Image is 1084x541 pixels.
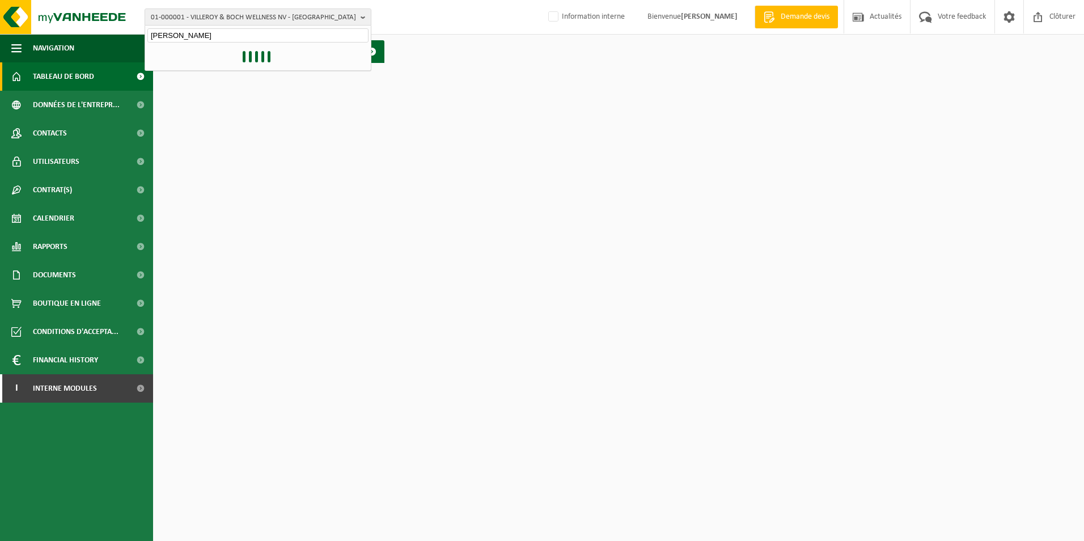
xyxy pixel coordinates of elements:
span: Demande devis [778,11,832,23]
span: I [11,374,22,403]
span: Calendrier [33,204,74,233]
span: 01-000001 - VILLEROY & BOCH WELLNESS NV - [GEOGRAPHIC_DATA] [151,9,356,26]
button: 01-000001 - VILLEROY & BOCH WELLNESS NV - [GEOGRAPHIC_DATA] [145,9,371,26]
span: Tableau de bord [33,62,94,91]
span: Utilisateurs [33,147,79,176]
span: Boutique en ligne [33,289,101,318]
strong: [PERSON_NAME] [681,12,738,21]
span: Interne modules [33,374,97,403]
span: Contrat(s) [33,176,72,204]
span: Conditions d'accepta... [33,318,118,346]
span: Financial History [33,346,98,374]
span: Contacts [33,119,67,147]
input: Chercher des succursales liées [147,28,369,43]
span: Données de l'entrepr... [33,91,120,119]
span: Rapports [33,233,67,261]
a: Demande devis [755,6,838,28]
span: Navigation [33,34,74,62]
label: Information interne [546,9,625,26]
span: Documents [33,261,76,289]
